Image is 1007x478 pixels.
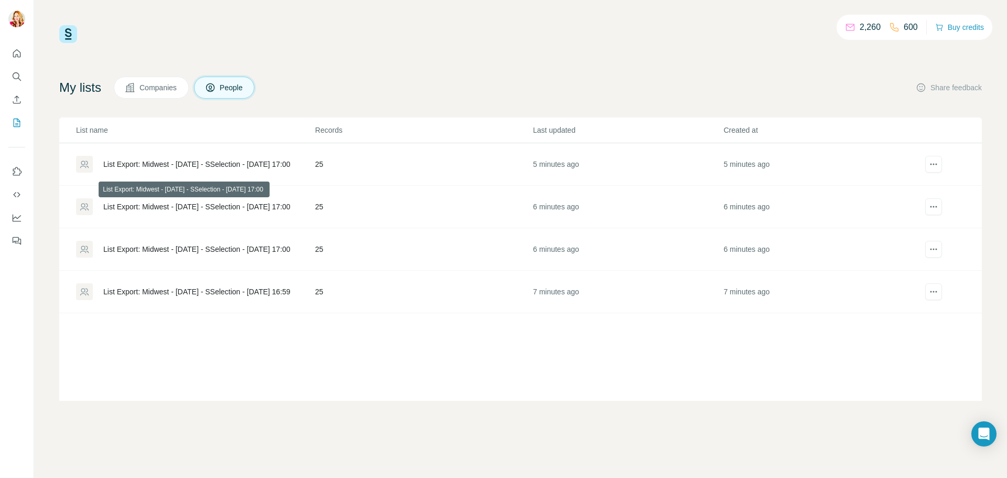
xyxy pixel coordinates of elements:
span: People [220,82,244,93]
button: Search [8,67,25,86]
td: 5 minutes ago [723,143,914,186]
p: Created at [724,125,913,135]
td: 7 minutes ago [532,271,723,313]
button: Share feedback [916,82,982,93]
button: Use Surfe API [8,185,25,204]
td: 6 minutes ago [723,228,914,271]
td: 6 minutes ago [723,186,914,228]
div: List Export: Midwest - [DATE] - SSelection - [DATE] 16:59 [103,286,291,297]
p: Last updated [533,125,722,135]
td: 25 [315,143,532,186]
button: actions [925,283,942,300]
span: Companies [140,82,178,93]
td: 25 [315,271,532,313]
td: 6 minutes ago [532,228,723,271]
button: actions [925,156,942,173]
button: Buy credits [935,20,984,35]
p: 2,260 [860,21,881,34]
button: actions [925,241,942,258]
td: 6 minutes ago [532,186,723,228]
img: Surfe Logo [59,25,77,43]
img: Avatar [8,10,25,27]
td: 25 [315,228,532,271]
p: Records [315,125,532,135]
button: Dashboard [8,208,25,227]
div: List Export: Midwest - [DATE] - SSelection - [DATE] 17:00 [103,244,291,254]
button: Quick start [8,44,25,63]
div: Open Intercom Messenger [971,421,997,447]
p: List name [76,125,314,135]
h4: My lists [59,79,101,96]
button: Feedback [8,231,25,250]
button: Use Surfe on LinkedIn [8,162,25,181]
td: 25 [315,186,532,228]
td: 7 minutes ago [723,271,914,313]
button: actions [925,198,942,215]
p: 600 [904,21,918,34]
button: Enrich CSV [8,90,25,109]
div: List Export: Midwest - [DATE] - SSelection - [DATE] 17:00 [103,159,291,169]
td: 5 minutes ago [532,143,723,186]
div: List Export: Midwest - [DATE] - SSelection - [DATE] 17:00 [103,201,291,212]
button: My lists [8,113,25,132]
